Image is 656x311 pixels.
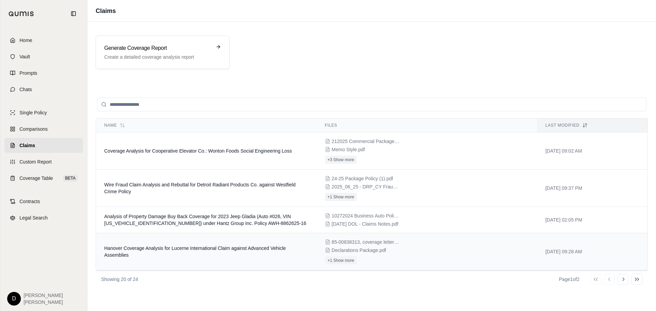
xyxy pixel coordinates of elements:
span: Comparisons [19,126,47,132]
td: [DATE] 02:05 PM [537,207,647,233]
span: 07.14.2025 DOL - Claims Notes.pdf [332,221,398,227]
p: Create a detailed coverage analysis report [104,54,211,60]
span: Memo Style.pdf [332,146,365,153]
span: 85-00838313, coverage letter (AVA).pdf [332,239,400,245]
a: Custom Report [4,154,83,169]
span: 212025 Commercial Package Policy - Insd Copy.pdf [332,138,400,145]
a: Coverage TableBETA [4,171,83,186]
span: 2025_06_25 - DRP_CY Fraud Summary Report.pdf [332,183,400,190]
span: Home [19,37,32,44]
span: Declarations Package.pdf [332,247,386,254]
span: [PERSON_NAME] [24,299,63,306]
a: Vault [4,49,83,64]
a: Home [4,33,83,48]
span: Legal Search [19,214,48,221]
span: Analysis of Property Damage Buy Back Coverage for 2023 Jeep Gladia (Auto #026, VIN 1C6JJTBG0PL511... [104,214,306,226]
a: Claims [4,138,83,153]
span: Custom Report [19,158,52,165]
span: Hanover Coverage Analysis for Lucerne International Claim against Advanced Vehicle Assemblies [104,245,286,258]
a: Legal Search [4,210,83,225]
span: Contracts [19,198,40,205]
span: Chats [19,86,32,93]
a: Chats [4,82,83,97]
span: Coverage Table [19,175,53,182]
button: +1 Show more [325,193,357,201]
a: Prompts [4,66,83,81]
span: 10272024 Business Auto Policy - Insd Copy.pdf [332,212,400,219]
td: [DATE] 09:02 AM [537,132,647,170]
a: Comparisons [4,122,83,137]
span: Vault [19,53,30,60]
td: [DATE] 09:28 AM [537,233,647,270]
p: Showing 20 of 24 [101,276,138,283]
h1: Claims [96,6,116,16]
span: Single Policy [19,109,47,116]
button: Collapse sidebar [68,8,79,19]
div: Page 1 of 2 [559,276,579,283]
span: BETA [63,175,78,182]
img: Qumis Logo [9,11,34,16]
div: Last modified [545,123,639,128]
span: Claims [19,142,35,149]
td: [DATE] 01:31 PM [537,270,647,308]
span: 24-25 Package Policy (1).pdf [332,175,393,182]
a: Contracts [4,194,83,209]
span: [PERSON_NAME] [24,292,63,299]
span: Wire Fraud Claim Analysis and Rebuttal for Detroit Radiant Products Co. against Westfield Crime P... [104,182,296,194]
a: Single Policy [4,105,83,120]
h3: Generate Coverage Report [104,44,211,52]
div: D [7,292,21,306]
td: [DATE] 09:37 PM [537,170,647,207]
th: Files [317,118,537,132]
button: +1 Show more [325,256,357,265]
button: +3 Show more [325,156,357,164]
span: Prompts [19,70,37,76]
span: Coverage Analysis for Cooperative Elevator Co.: Wonton Foods Social Engineering Loss [104,148,292,154]
div: Name [104,123,309,128]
